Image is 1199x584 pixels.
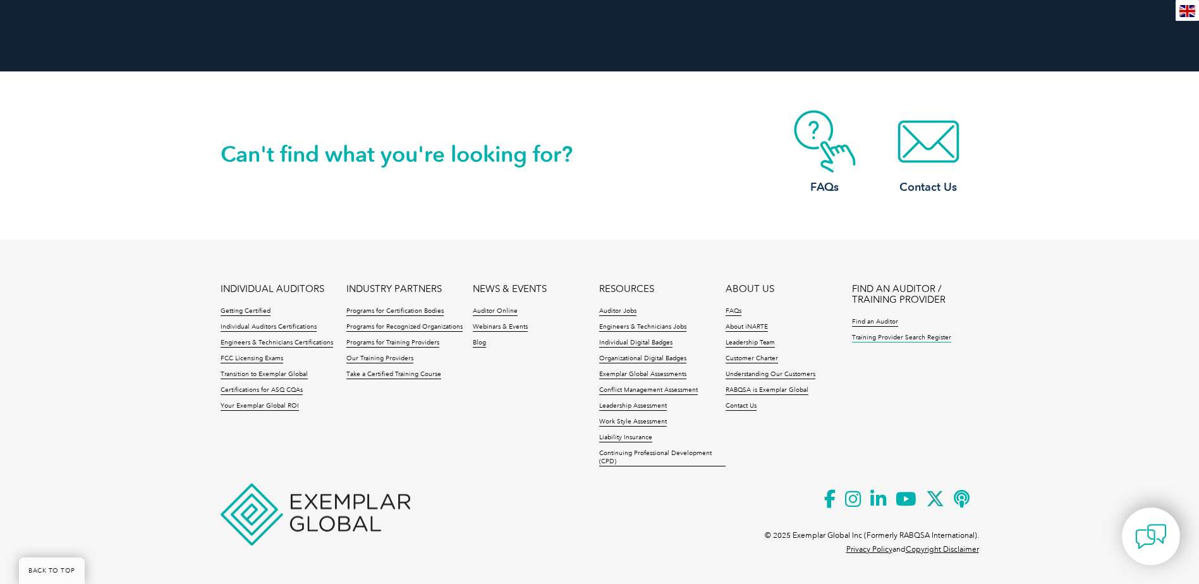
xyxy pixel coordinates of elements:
[726,402,757,411] a: Contact Us
[599,418,667,427] a: Work Style Assessment
[599,370,686,379] a: Exemplar Global Assessments
[599,449,726,466] a: Continuing Professional Development (CPD)
[599,386,698,395] a: Conflict Management Assessment
[774,110,875,173] img: contact-faq.webp
[346,339,439,348] a: Programs for Training Providers
[599,355,686,363] a: Organizational Digital Badges
[726,307,741,316] a: FAQs
[765,528,979,542] p: © 2025 Exemplar Global Inc (Formerly RABQSA International).
[852,318,898,327] a: Find an Auditor
[599,284,654,295] a: RESOURCES
[346,370,441,379] a: Take a Certified Training Course
[852,284,978,305] a: FIND AN AUDITOR / TRAINING PROVIDER
[726,386,808,395] a: RABQSA is Exemplar Global
[726,355,778,363] a: Customer Charter
[846,542,979,556] p: and
[774,179,875,195] h3: FAQs
[221,307,271,316] a: Getting Certified
[726,284,774,295] a: ABOUT US
[221,284,324,295] a: INDIVIDUAL AUDITORS
[878,110,979,195] a: Contact Us
[1135,521,1167,552] img: contact-chat.png
[599,323,686,332] a: Engineers & Technicians Jobs
[473,284,547,295] a: NEWS & EVENTS
[473,323,528,332] a: Webinars & Events
[774,110,875,195] a: FAQs
[221,484,410,545] img: Exemplar Global
[852,334,951,343] a: Training Provider Search Register
[221,355,283,363] a: FCC Licensing Exams
[599,339,673,348] a: Individual Digital Badges
[599,434,652,442] a: Liability Insurance
[473,307,518,316] a: Auditor Online
[221,323,317,332] a: Individual Auditors Certifications
[221,402,299,411] a: Your Exemplar Global ROI
[726,339,775,348] a: Leadership Team
[346,355,413,363] a: Our Training Providers
[906,545,979,554] a: Copyright Disclaimer
[221,370,308,379] a: Transition to Exemplar Global
[846,545,892,554] a: Privacy Policy
[221,144,600,164] h2: Can't find what you're looking for?
[1179,5,1195,17] img: en
[726,370,815,379] a: Understanding Our Customers
[878,179,979,195] h3: Contact Us
[599,307,636,316] a: Auditor Jobs
[878,110,979,173] img: contact-email.webp
[221,339,333,348] a: Engineers & Technicians Certifications
[473,339,486,348] a: Blog
[346,284,442,295] a: INDUSTRY PARTNERS
[346,323,463,332] a: Programs for Recognized Organizations
[19,557,85,584] a: BACK TO TOP
[726,323,768,332] a: About iNARTE
[221,386,303,395] a: Certifications for ASQ CQAs
[599,402,667,411] a: Leadership Assessment
[346,307,444,316] a: Programs for Certification Bodies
